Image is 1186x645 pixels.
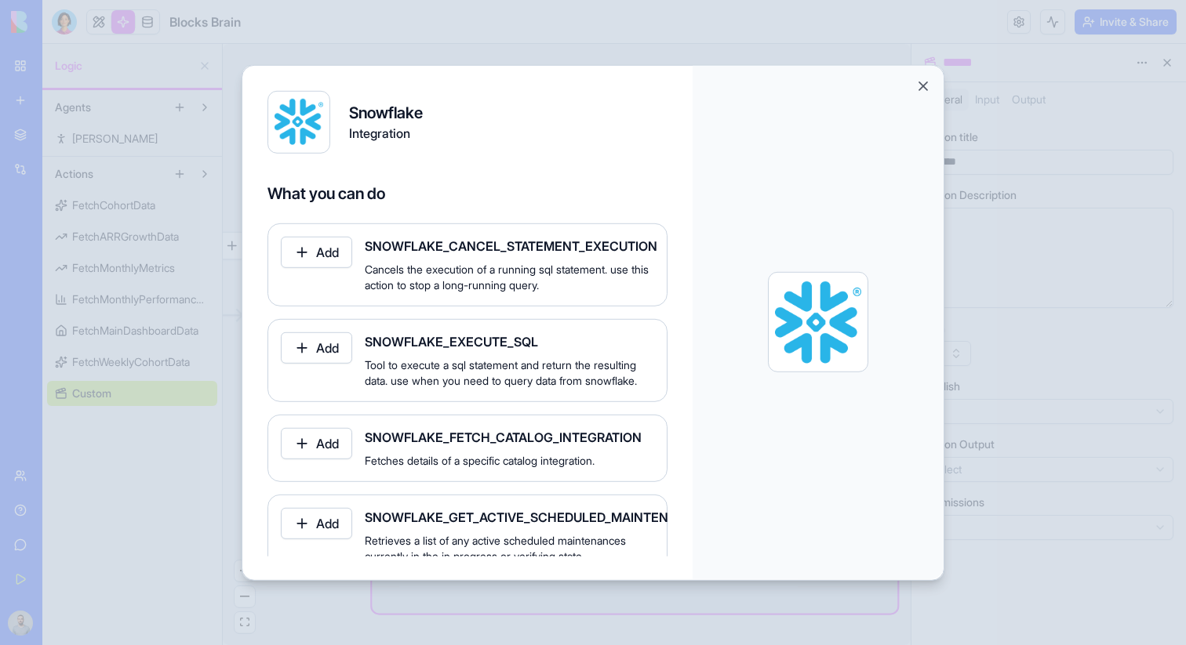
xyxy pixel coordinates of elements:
[349,101,423,123] h4: Snowflake
[267,182,668,204] h4: What you can do
[281,507,352,538] button: Add
[365,427,654,446] span: SNOWFLAKE_FETCH_CATALOG_INTEGRATION
[281,236,352,267] button: Add
[365,452,654,468] span: Fetches details of a specific catalog integration.
[365,332,654,350] span: SNOWFLAKE_EXECUTE_SQL
[365,532,654,563] span: Retrieves a list of any active scheduled maintenances currently in the in progress or verifying s...
[365,261,654,292] span: Cancels the execution of a running sql statement. use this action to stop a long-running query.
[365,507,654,526] span: SNOWFLAKE_GET_ACTIVE_SCHEDULED_MAINTENANCES
[365,357,654,388] span: Tool to execute a sql statement and return the resulting data. use when you need to query data fr...
[281,427,352,458] button: Add
[915,78,931,93] button: Close
[365,236,654,255] span: SNOWFLAKE_CANCEL_STATEMENT_EXECUTION
[349,123,423,142] span: Integration
[281,332,352,363] button: Add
